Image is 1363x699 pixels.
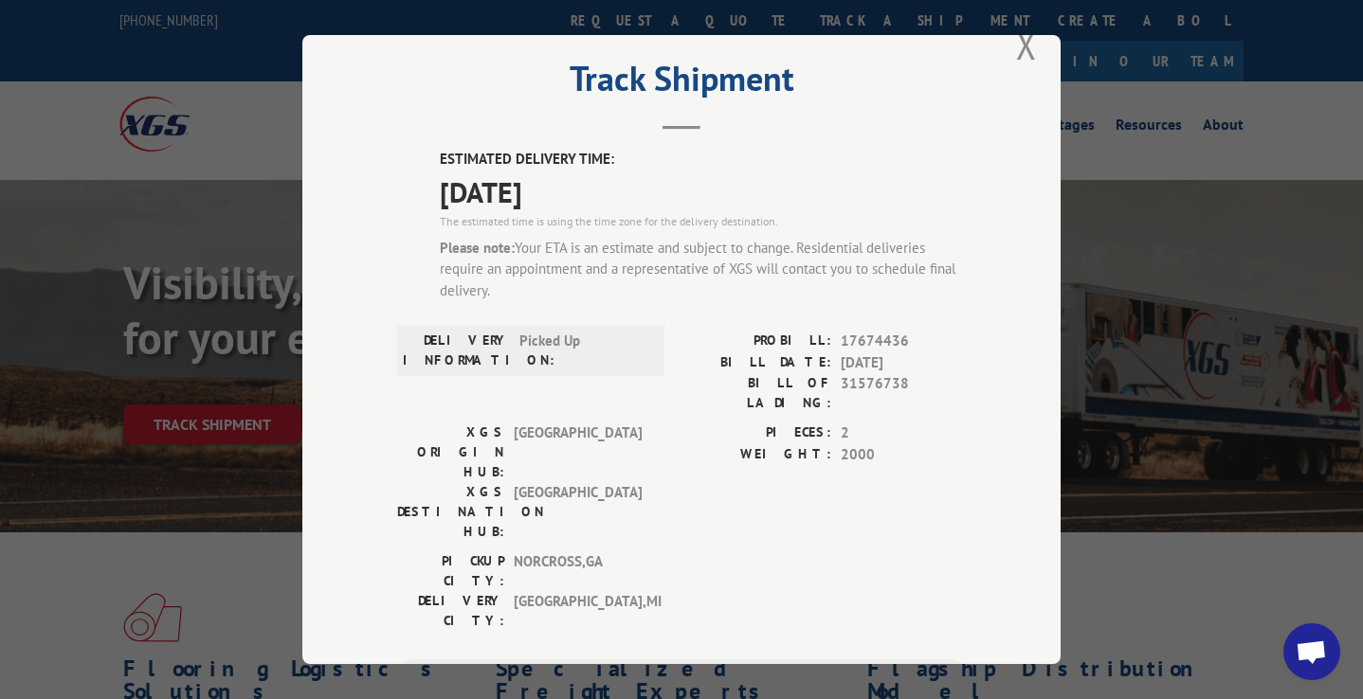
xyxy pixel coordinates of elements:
h2: Track Shipment [397,65,966,101]
label: PROBILL: [681,331,831,352]
div: The estimated time is using the time zone for the delivery destination. [440,212,966,229]
label: PICKUP CITY: [397,551,504,591]
span: 17674436 [841,331,966,352]
label: ESTIMATED DELIVERY TIME: [440,149,966,170]
label: BILL OF LADING: [681,373,831,413]
span: [GEOGRAPHIC_DATA] [514,422,642,482]
div: Your ETA is an estimate and subject to change. Residential deliveries require an appointment and ... [440,237,966,301]
label: PIECES: [681,422,831,444]
label: XGS ORIGIN HUB: [397,422,504,482]
label: DELIVERY CITY: [397,591,504,631]
span: [GEOGRAPHIC_DATA] , MI [514,591,642,631]
label: XGS DESTINATION HUB: [397,482,504,542]
span: [DATE] [440,170,966,212]
span: 31576738 [841,373,966,413]
strong: Please note: [440,238,515,256]
label: DELIVERY INFORMATION: [403,331,510,370]
label: WEIGHT: [681,443,831,465]
span: NORCROSS , GA [514,551,642,591]
div: Open chat [1283,623,1340,680]
span: Picked Up [519,331,647,370]
span: 2 [841,422,966,444]
button: Close modal [1016,20,1037,70]
span: [DATE] [841,351,966,373]
span: [GEOGRAPHIC_DATA] [514,482,642,542]
label: BILL DATE: [681,351,831,373]
span: 2000 [841,443,966,465]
